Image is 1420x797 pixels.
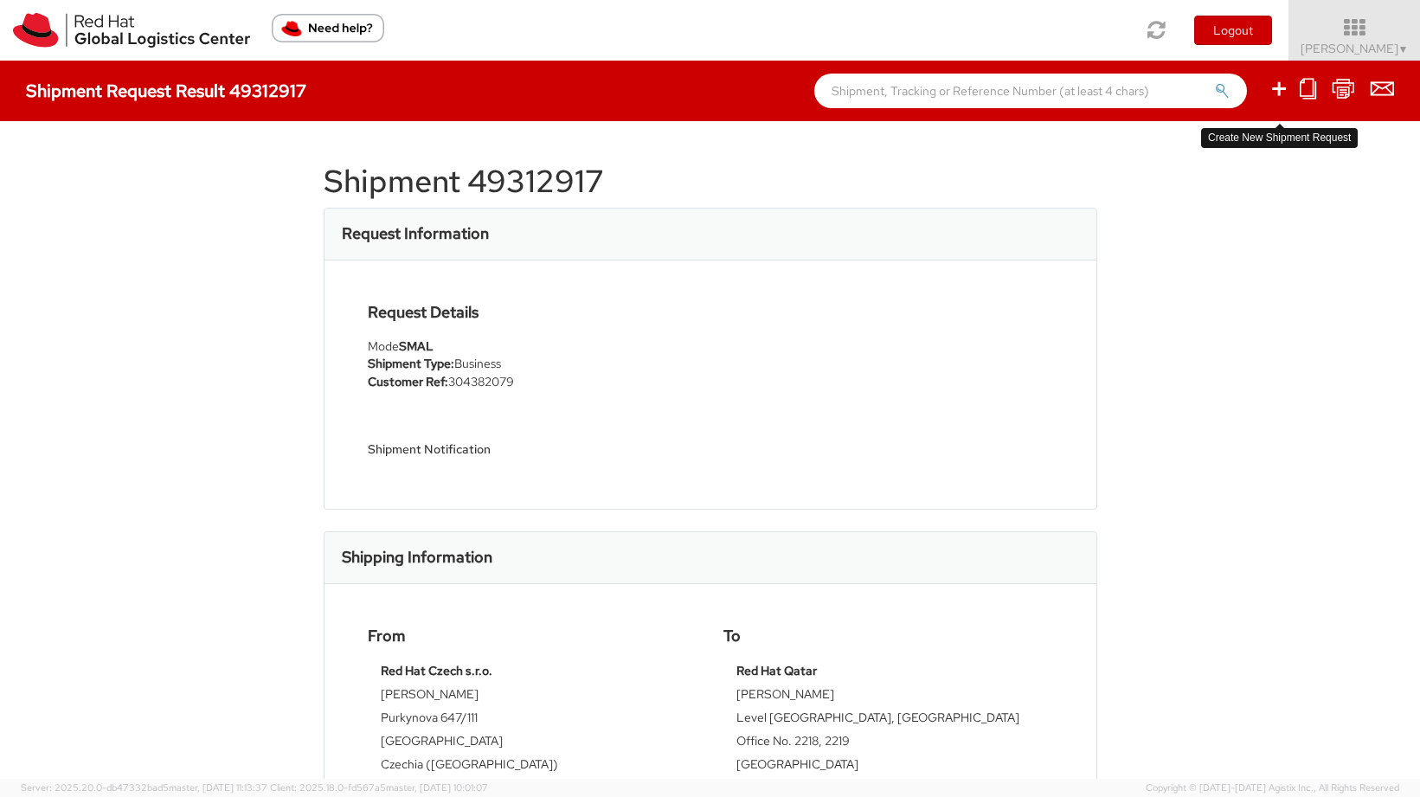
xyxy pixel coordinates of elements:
[381,732,684,755] td: [GEOGRAPHIC_DATA]
[324,164,1097,199] h1: Shipment 49312917
[368,443,697,456] h5: Shipment Notification
[272,14,384,42] button: Need help?
[368,627,697,645] h4: From
[342,549,492,566] h3: Shipping Information
[13,13,250,48] img: rh-logistics-00dfa346123c4ec078e1.svg
[814,74,1247,108] input: Shipment, Tracking or Reference Number (at least 4 chars)
[1398,42,1409,56] span: ▼
[342,225,489,242] h3: Request Information
[368,374,448,389] strong: Customer Ref:
[381,663,492,678] strong: Red Hat Czech s.r.o.
[381,685,684,709] td: [PERSON_NAME]
[368,373,697,391] li: 304382079
[21,781,267,794] span: Server: 2025.20.0-db47332bad5
[26,81,306,100] h4: Shipment Request Result 49312917
[736,709,1040,732] td: Level [GEOGRAPHIC_DATA], [GEOGRAPHIC_DATA]
[736,663,817,678] strong: Red Hat Qatar
[736,755,1040,779] td: [GEOGRAPHIC_DATA]
[1201,128,1358,148] div: Create New Shipment Request
[368,337,697,355] div: Mode
[736,732,1040,755] td: Office No. 2218, 2219
[386,781,488,794] span: master, [DATE] 10:01:07
[368,356,454,371] strong: Shipment Type:
[723,627,1053,645] h4: To
[368,355,697,373] li: Business
[368,304,697,321] h4: Request Details
[736,685,1040,709] td: [PERSON_NAME]
[399,338,434,354] strong: SMAL
[381,755,684,779] td: Czechia ([GEOGRAPHIC_DATA])
[1146,781,1399,795] span: Copyright © [DATE]-[DATE] Agistix Inc., All Rights Reserved
[1194,16,1272,45] button: Logout
[381,709,684,732] td: Purkynova 647/111
[270,781,488,794] span: Client: 2025.18.0-fd567a5
[1301,41,1409,56] span: [PERSON_NAME]
[169,781,267,794] span: master, [DATE] 11:13:37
